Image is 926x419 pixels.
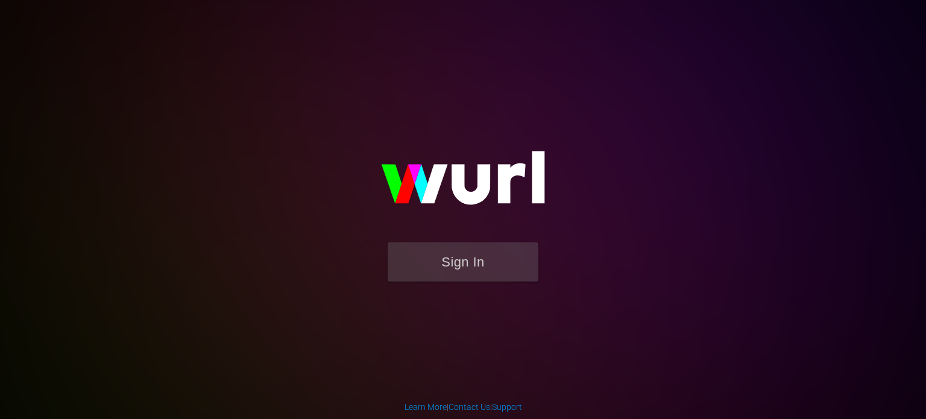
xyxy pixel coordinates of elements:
a: Learn More [405,402,447,412]
button: Sign In [388,242,538,282]
a: Contact Us [449,402,490,412]
a: Support [492,402,522,412]
div: | | [405,401,522,413]
img: wurl-logo-on-black-223613ac3d8ba8fe6dc639794a292ebdb59501304c7dfd60c99c58986ef67473.svg [342,125,584,242]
